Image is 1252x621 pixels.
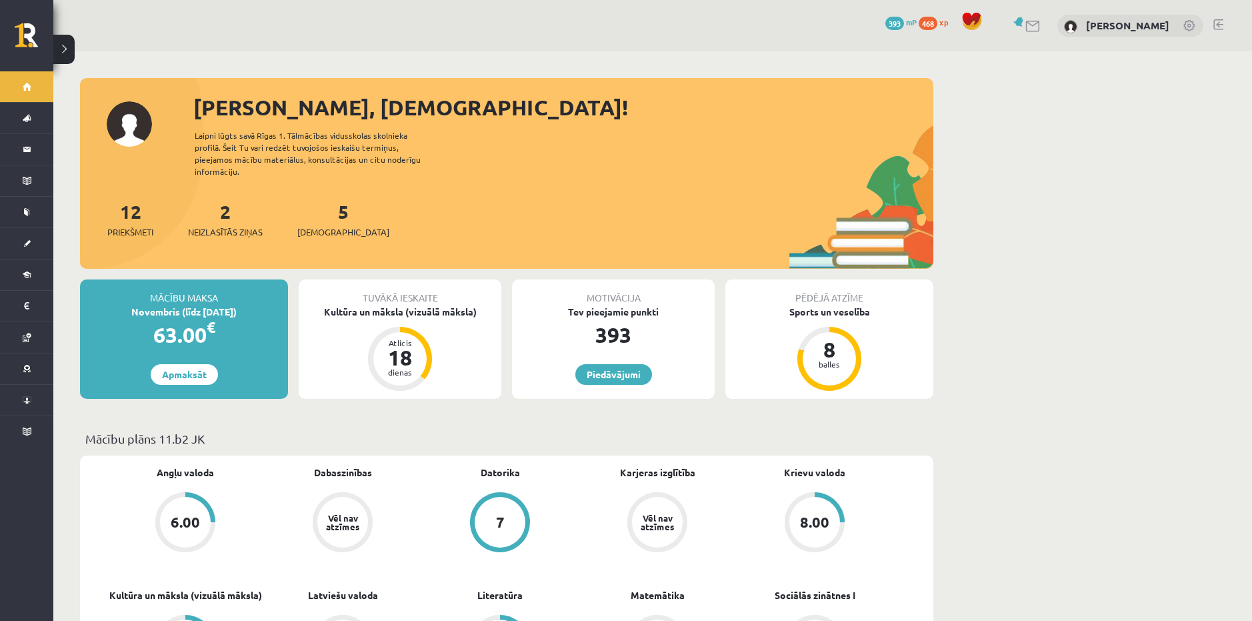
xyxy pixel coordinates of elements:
span: € [207,318,215,337]
a: Dabaszinības [314,466,372,480]
div: 63.00 [80,319,288,351]
p: Mācību plāns 11.b2 JK [85,430,928,448]
a: 12Priekšmeti [107,199,153,239]
a: Matemātika [631,588,685,602]
div: Pēdējā atzīme [725,279,933,305]
a: 393 mP [885,17,917,27]
a: Sports un veselība 8 balles [725,305,933,393]
span: Priekšmeti [107,225,153,239]
span: mP [906,17,917,27]
a: Vēl nav atzīmes [264,492,421,555]
div: Kultūra un māksla (vizuālā māksla) [299,305,501,319]
div: Tuvākā ieskaite [299,279,501,305]
div: Laipni lūgts savā Rīgas 1. Tālmācības vidusskolas skolnieka profilā. Šeit Tu vari redzēt tuvojošo... [195,129,444,177]
div: Sports un veselība [725,305,933,319]
div: balles [809,360,849,368]
div: [PERSON_NAME], [DEMOGRAPHIC_DATA]! [193,91,933,123]
a: Karjeras izglītība [620,466,695,480]
div: 7 [496,515,505,530]
div: dienas [380,368,420,376]
span: [DEMOGRAPHIC_DATA] [297,225,389,239]
a: 468 xp [919,17,955,27]
span: 468 [919,17,937,30]
div: Mācību maksa [80,279,288,305]
div: Atlicis [380,339,420,347]
span: 393 [885,17,904,30]
div: Tev pieejamie punkti [512,305,715,319]
div: 393 [512,319,715,351]
a: 7 [421,492,579,555]
a: Datorika [481,466,520,480]
div: 18 [380,347,420,368]
a: Angļu valoda [157,466,214,480]
a: Latviešu valoda [308,588,378,602]
div: 8 [809,339,849,360]
a: Sociālās zinātnes I [775,588,855,602]
a: [PERSON_NAME] [1086,19,1169,32]
a: Literatūra [477,588,523,602]
a: Apmaksāt [151,364,218,385]
div: 6.00 [171,515,200,530]
a: Kultūra un māksla (vizuālā māksla) Atlicis 18 dienas [299,305,501,393]
a: 8.00 [736,492,893,555]
a: Krievu valoda [784,466,845,480]
span: Neizlasītās ziņas [188,225,263,239]
span: xp [939,17,948,27]
div: 8.00 [800,515,829,530]
div: Vēl nav atzīmes [324,514,361,531]
div: Novembris (līdz [DATE]) [80,305,288,319]
a: Kultūra un māksla (vizuālā māksla) [109,588,262,602]
a: 2Neizlasītās ziņas [188,199,263,239]
a: Rīgas 1. Tālmācības vidusskola [15,23,53,57]
div: Vēl nav atzīmes [639,514,676,531]
a: Piedāvājumi [575,364,652,385]
a: 6.00 [107,492,264,555]
a: Vēl nav atzīmes [579,492,736,555]
a: 5[DEMOGRAPHIC_DATA] [297,199,389,239]
img: Kristiāna Ozola [1064,20,1077,33]
div: Motivācija [512,279,715,305]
